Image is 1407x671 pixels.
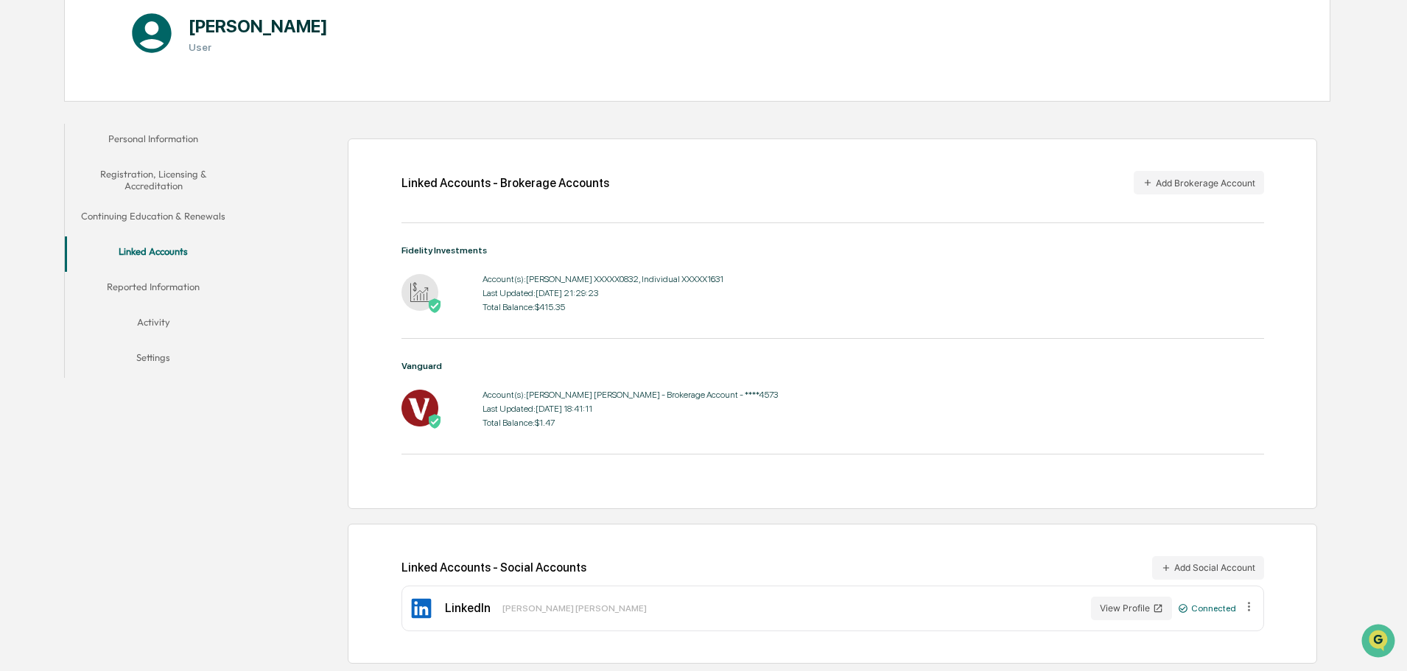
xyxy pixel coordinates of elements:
div: Linked Accounts - Brokerage Accounts [401,176,609,190]
a: Powered byPylon [104,249,178,261]
button: Add Social Account [1152,556,1264,580]
button: View Profile [1091,597,1172,620]
img: 1746055101610-c473b297-6a78-478c-a979-82029cc54cd1 [15,113,41,139]
div: 🖐️ [15,187,27,199]
div: [PERSON_NAME] [PERSON_NAME] [502,603,647,614]
button: Linked Accounts [65,236,242,272]
button: Reported Information [65,272,242,307]
button: Settings [65,342,242,378]
div: LinkedIn [445,601,491,615]
div: Total Balance: $415.35 [483,302,723,312]
div: 🔎 [15,215,27,227]
button: Activity [65,307,242,342]
span: Attestations [122,186,183,200]
img: Fidelity Investments - Active [401,274,438,311]
a: 🗄️Attestations [101,180,189,206]
div: We're available if you need us! [50,127,186,139]
div: Total Balance: $1.47 [483,418,778,428]
div: Last Updated: [DATE] 18:41:11 [483,404,778,414]
button: Start new chat [250,117,268,135]
span: Pylon [147,250,178,261]
div: Last Updated: [DATE] 21:29:23 [483,288,723,298]
img: Active [427,298,442,313]
a: 🖐️Preclearance [9,180,101,206]
button: Personal Information [65,124,242,159]
div: Account(s): [PERSON_NAME] [PERSON_NAME] - Brokerage Account - ****4573 [483,390,778,400]
h1: [PERSON_NAME] [189,15,328,37]
div: 🗄️ [107,187,119,199]
div: Account(s): [PERSON_NAME] XXXXX0832, Individual XXXXX1631 [483,274,723,284]
span: Data Lookup [29,214,93,228]
iframe: Open customer support [1360,622,1400,662]
button: Continuing Education & Renewals [65,201,242,236]
p: How can we help? [15,31,268,55]
div: Fidelity Investments [401,245,1264,256]
img: Active [427,414,442,429]
a: 🔎Data Lookup [9,208,99,234]
div: Connected [1178,603,1236,614]
div: Linked Accounts - Social Accounts [401,556,1264,580]
button: Registration, Licensing & Accreditation [65,159,242,201]
img: LinkedIn Icon [410,597,433,620]
div: Vanguard [401,361,1264,371]
span: Preclearance [29,186,95,200]
div: Start new chat [50,113,242,127]
div: secondary tabs example [65,124,242,378]
h3: User [189,41,328,53]
button: Add Brokerage Account [1134,171,1264,194]
img: Vanguard - Active [401,390,438,426]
